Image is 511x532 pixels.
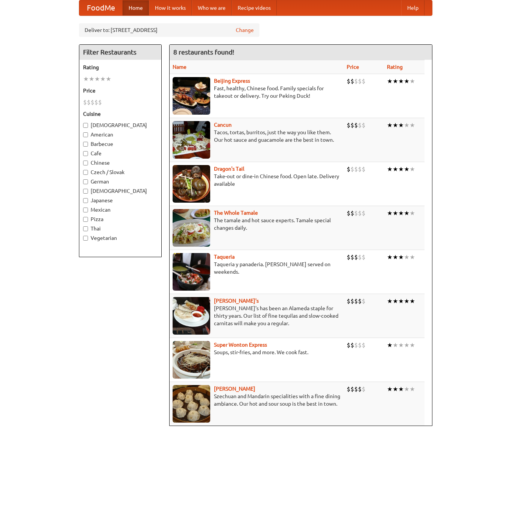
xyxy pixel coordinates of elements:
[404,165,409,173] li: ★
[387,341,393,349] li: ★
[393,209,398,217] li: ★
[79,0,123,15] a: FoodMe
[79,45,161,60] h4: Filter Restaurants
[83,179,88,184] input: German
[173,85,341,100] p: Fast, healthy, Chinese food. Family specials for takeout or delivery. Try our Peking Duck!
[83,178,158,185] label: German
[173,49,234,56] ng-pluralize: 8 restaurants found!
[83,217,88,222] input: Pizza
[387,77,393,85] li: ★
[354,341,358,349] li: $
[350,297,354,305] li: $
[393,165,398,173] li: ★
[83,226,88,231] input: Thai
[83,159,158,167] label: Chinese
[358,341,362,349] li: $
[393,297,398,305] li: ★
[214,254,235,260] a: Taqueria
[173,209,210,247] img: wholetamale.jpg
[387,165,393,173] li: ★
[362,165,365,173] li: $
[214,166,244,172] a: Dragon's Tail
[214,78,250,84] a: Beijing Express
[173,129,341,144] p: Tacos, tortas, burritos, just the way you like them. Our hot sauce and guacamole are the best in ...
[347,253,350,261] li: $
[398,121,404,129] li: ★
[393,77,398,85] li: ★
[409,121,415,129] li: ★
[214,298,259,304] a: [PERSON_NAME]'s
[214,210,258,216] b: The Whole Tamale
[83,208,88,212] input: Mexican
[404,341,409,349] li: ★
[358,385,362,393] li: $
[358,297,362,305] li: $
[347,77,350,85] li: $
[173,305,341,327] p: [PERSON_NAME]'s has been an Alameda staple for thirty years. Our list of fine tequilas and slow-c...
[350,385,354,393] li: $
[387,297,393,305] li: ★
[350,341,354,349] li: $
[98,98,102,106] li: $
[123,0,149,15] a: Home
[387,209,393,217] li: ★
[83,140,158,148] label: Barbecue
[173,253,210,291] img: taqueria.jpg
[236,26,254,34] a: Change
[404,121,409,129] li: ★
[398,253,404,261] li: ★
[149,0,192,15] a: How it works
[83,234,158,242] label: Vegetarian
[409,341,415,349] li: ★
[83,98,87,106] li: $
[214,386,255,392] a: [PERSON_NAME]
[350,253,354,261] li: $
[83,123,88,128] input: [DEMOGRAPHIC_DATA]
[404,209,409,217] li: ★
[362,121,365,129] li: $
[354,385,358,393] li: $
[398,209,404,217] li: ★
[83,75,89,83] li: ★
[354,165,358,173] li: $
[362,297,365,305] li: $
[393,121,398,129] li: ★
[350,165,354,173] li: $
[350,121,354,129] li: $
[83,236,88,241] input: Vegetarian
[387,121,393,129] li: ★
[232,0,277,15] a: Recipe videos
[173,393,341,408] p: Szechuan and Mandarin specialities with a fine dining ambiance. Our hot and sour soup is the best...
[89,75,94,83] li: ★
[409,253,415,261] li: ★
[387,64,403,70] a: Rating
[404,385,409,393] li: ★
[347,209,350,217] li: $
[404,297,409,305] li: ★
[347,385,350,393] li: $
[354,77,358,85] li: $
[94,98,98,106] li: $
[173,173,341,188] p: Take-out or dine-in Chinese food. Open late. Delivery available
[362,77,365,85] li: $
[358,209,362,217] li: $
[214,122,232,128] b: Cancun
[173,217,341,232] p: The tamale and hot sauce experts. Tamale special changes daily.
[354,209,358,217] li: $
[83,131,158,138] label: American
[83,198,88,203] input: Japanese
[347,121,350,129] li: $
[398,385,404,393] li: ★
[87,98,91,106] li: $
[83,64,158,71] h5: Rating
[362,209,365,217] li: $
[83,132,88,137] input: American
[94,75,100,83] li: ★
[83,168,158,176] label: Czech / Slovak
[398,341,404,349] li: ★
[173,261,341,276] p: Taqueria y panaderia. [PERSON_NAME] served on weekends.
[83,87,158,94] h5: Price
